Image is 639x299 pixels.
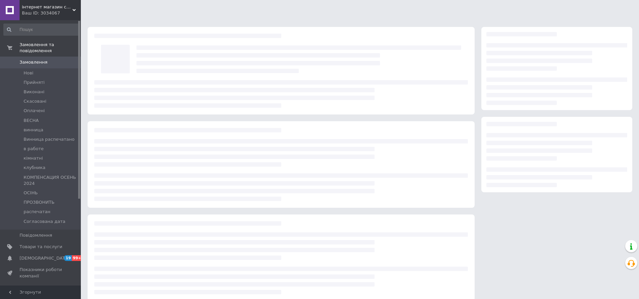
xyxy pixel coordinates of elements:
[72,255,83,261] span: 99+
[24,219,65,225] span: Согласована дата
[24,190,38,196] span: ОСІНЬ
[24,70,33,76] span: Нові
[24,127,43,133] span: винница
[20,255,69,261] span: [DEMOGRAPHIC_DATA]
[24,108,45,114] span: Оплачені
[24,165,45,171] span: клубника
[24,199,55,205] span: ПРОЗВОНИТЬ
[24,174,79,187] span: КОМПЕНСАЦИЯ ОСЕНЬ 2024
[20,285,62,297] span: Панель управління
[64,255,72,261] span: 19
[24,136,74,142] span: Винница распечатано
[24,79,44,86] span: Прийняті
[24,155,43,161] span: кімнатні
[20,244,62,250] span: Товари та послуги
[24,89,44,95] span: Виконані
[20,232,52,238] span: Повідомлення
[3,24,79,36] input: Пошук
[24,98,46,104] span: Скасовані
[24,209,51,215] span: распечатан
[22,10,81,16] div: Ваш ID: 3034067
[22,4,72,10] span: інтернет магазин садівника Садиба Сад
[20,59,47,65] span: Замовлення
[24,118,39,124] span: ВЕСНА
[20,267,62,279] span: Показники роботи компанії
[20,42,81,54] span: Замовлення та повідомлення
[24,146,44,152] span: в работе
